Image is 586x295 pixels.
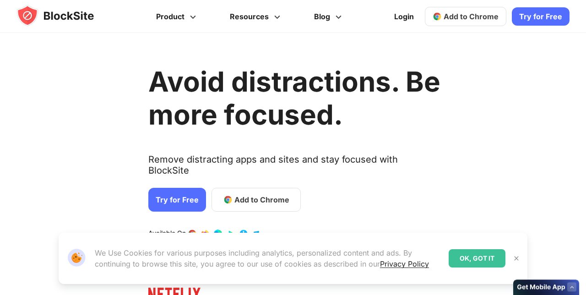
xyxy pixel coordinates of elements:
button: Close [510,252,522,264]
div: OK, GOT IT [449,249,505,268]
a: Privacy Policy [380,259,429,268]
a: Add to Chrome [425,7,506,26]
span: Add to Chrome [444,12,499,21]
text: Remove distracting apps and sites and stay focused with BlockSite [148,154,440,183]
img: blocksite-icon.5d769676.svg [16,5,112,27]
a: Add to Chrome [212,188,301,212]
a: Try for Free [148,188,206,212]
a: Login [389,5,419,27]
span: Add to Chrome [234,194,289,205]
p: We Use Cookies for various purposes including analytics, personalized content and ads. By continu... [95,247,441,269]
h1: Avoid distractions. Be more focused. [148,65,440,131]
img: chrome-icon.svg [433,12,442,21]
a: Try for Free [512,7,570,26]
img: Close [513,255,520,262]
